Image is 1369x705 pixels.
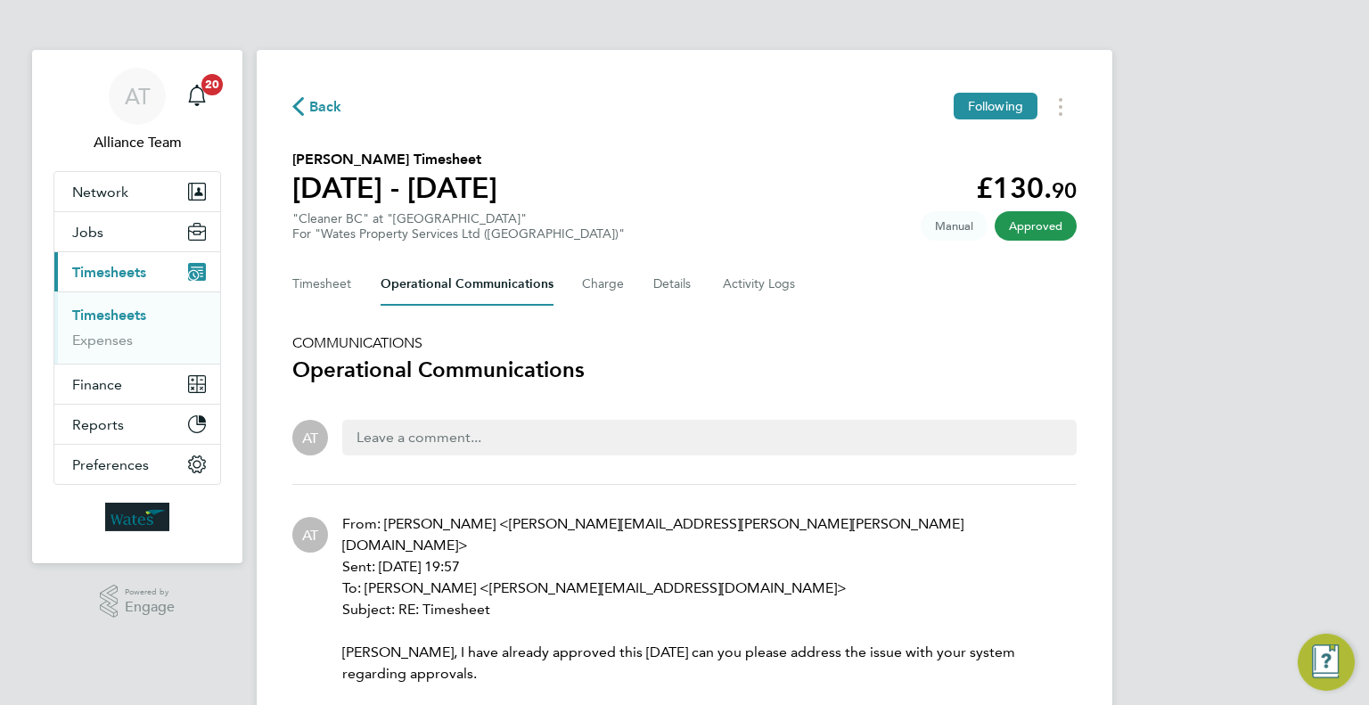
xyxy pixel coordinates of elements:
h2: [PERSON_NAME] Timesheet [292,149,497,170]
a: 20 [179,68,215,125]
button: Engage Resource Center [1298,634,1355,691]
button: Network [54,172,220,211]
div: Alliance Team [292,420,328,455]
h3: Operational Communications [292,356,1077,384]
span: 20 [201,74,223,95]
span: Timesheets [72,264,146,281]
div: For "Wates Property Services Ltd ([GEOGRAPHIC_DATA])" [292,226,625,242]
span: Finance [72,376,122,393]
p: From: [PERSON_NAME] <[PERSON_NAME][EMAIL_ADDRESS][PERSON_NAME][PERSON_NAME][DOMAIN_NAME]> Sent: [... [342,513,1077,620]
a: Expenses [72,332,133,348]
span: This timesheet has been approved. [995,211,1077,241]
span: AT [302,525,318,545]
h1: [DATE] - [DATE] [292,170,497,206]
span: 90 [1052,177,1077,203]
button: Following [954,93,1037,119]
a: Timesheets [72,307,146,324]
span: This timesheet was manually created. [921,211,988,241]
button: Preferences [54,445,220,484]
a: Powered byEngage [100,585,176,619]
button: Timesheet [292,263,352,306]
button: Charge [582,263,625,306]
button: Activity Logs [723,263,798,306]
span: AT [125,85,151,108]
button: Timesheets Menu [1045,93,1077,120]
div: Timesheets [54,291,220,364]
span: AT [302,428,318,447]
nav: Main navigation [32,50,242,563]
button: Back [292,95,342,118]
div: "Cleaner BC" at "[GEOGRAPHIC_DATA]" [292,211,625,242]
img: wates-logo-retina.png [105,503,169,531]
app-decimal: £130. [976,171,1077,205]
button: Reports [54,405,220,444]
span: Powered by [125,585,175,600]
span: Preferences [72,456,149,473]
span: Network [72,184,128,201]
span: Reports [72,416,124,433]
button: Timesheets [54,252,220,291]
div: Alliance Team [292,517,328,553]
span: Engage [125,600,175,615]
button: Jobs [54,212,220,251]
a: ATAlliance Team [53,68,221,153]
button: Finance [54,365,220,404]
span: Alliance Team [53,132,221,153]
span: Back [309,96,342,118]
button: Details [653,263,694,306]
span: Jobs [72,224,103,241]
span: Following [968,98,1023,114]
h5: COMMUNICATIONS [292,334,1077,352]
button: Operational Communications [381,263,553,306]
a: Go to home page [53,503,221,531]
